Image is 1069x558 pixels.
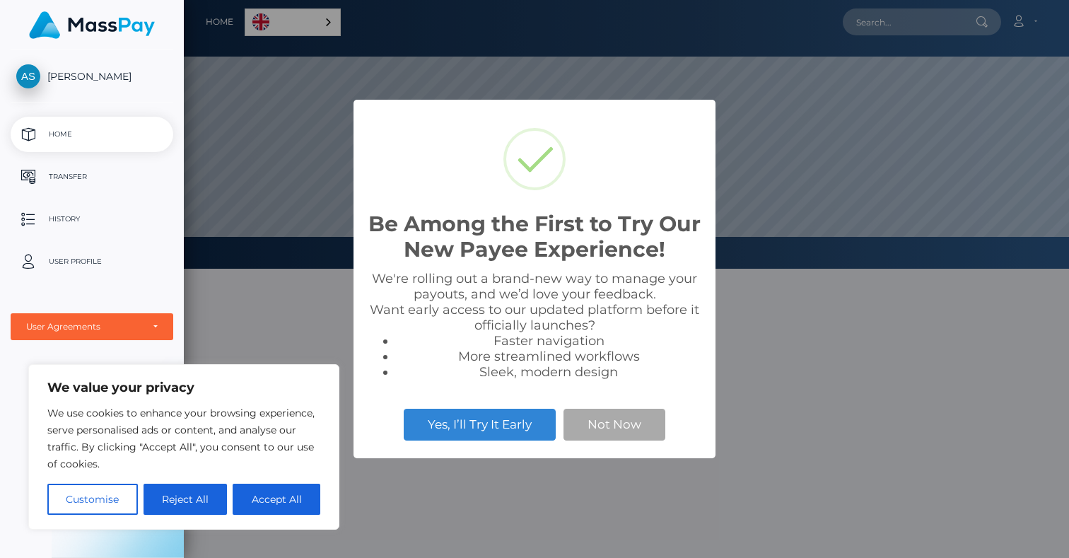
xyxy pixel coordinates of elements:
button: Customise [47,484,138,515]
div: We value your privacy [28,364,339,530]
span: [PERSON_NAME] [11,70,173,83]
button: Accept All [233,484,320,515]
button: Not Now [563,409,665,440]
h2: Be Among the First to Try Our New Payee Experience! [368,211,701,262]
p: History [16,209,168,230]
div: User Agreements [26,321,142,332]
div: We're rolling out a brand-new way to manage your payouts, and we’d love your feedback. Want early... [368,271,701,380]
p: We value your privacy [47,379,320,396]
img: MassPay [29,11,155,39]
li: Faster navigation [396,333,701,349]
p: We use cookies to enhance your browsing experience, serve personalised ads or content, and analys... [47,405,320,472]
p: User Profile [16,251,168,272]
button: Yes, I’ll Try It Early [404,409,556,440]
li: Sleek, modern design [396,364,701,380]
p: Home [16,124,168,145]
p: Transfer [16,166,168,187]
li: More streamlined workflows [396,349,701,364]
button: User Agreements [11,313,173,340]
button: Reject All [144,484,228,515]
